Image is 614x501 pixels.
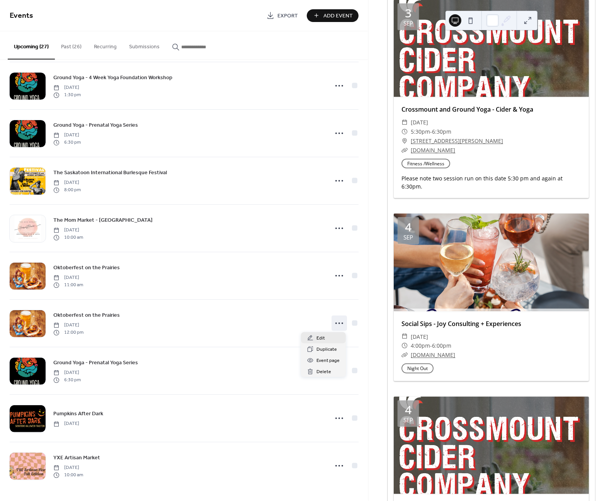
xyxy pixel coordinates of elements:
span: Edit [316,335,325,343]
div: ​ [401,332,408,341]
a: Export [261,9,304,22]
a: Oktoberfest on the Prairies [53,263,120,272]
div: Sep [403,234,413,240]
a: YXE Artisan Market [53,453,100,462]
div: Sep [403,417,413,423]
span: The Saskatoon International Burlesque Festival [53,169,167,177]
span: 5:30pm [411,127,430,136]
div: ​ [401,146,408,155]
a: Social Sips - Joy Consulting + Experiences [401,319,521,328]
span: 4:00pm [411,341,430,350]
span: Oktoberfest on the Prairies [53,264,120,272]
a: Oktoberfest on the Prairies [53,311,120,320]
span: Events [10,8,33,24]
div: ​ [401,136,408,146]
span: [DATE] [53,275,83,282]
a: Ground Yoga - Prenatal Yoga Series [53,121,138,130]
span: [DATE] [53,421,79,428]
span: [DATE] [53,85,81,92]
span: Duplicate [316,346,337,354]
a: Ground Yoga - Prenatal Yoga Series [53,358,138,367]
span: 10:00 am [53,234,83,241]
a: [DOMAIN_NAME] [411,351,455,358]
span: [DATE] [411,118,428,127]
button: Past (26) [55,31,88,59]
a: Crossmount and Ground Yoga - Cider & Yoga [401,105,533,114]
span: 1:30 pm [53,92,81,99]
span: 6:30pm [432,127,451,136]
span: [DATE] [53,180,81,187]
span: [DATE] [411,332,428,341]
div: 4 [405,404,412,416]
span: Oktoberfest on the Prairies [53,312,120,320]
span: - [430,341,432,350]
span: 6:30 pm [53,139,81,146]
span: 6:30 pm [53,377,81,384]
span: Ground Yoga - 4 Week Yoga Foundation Workshop [53,74,172,82]
span: [DATE] [53,322,83,329]
span: YXE Artisan Market [53,454,100,462]
a: [STREET_ADDRESS][PERSON_NAME] [411,136,503,146]
span: Pumpkins After Dark [53,410,103,418]
div: 4 [405,221,412,233]
span: [DATE] [53,132,81,139]
a: The Saskatoon International Burlesque Festival [53,168,167,177]
button: Add Event [307,9,359,22]
a: Ground Yoga - 4 Week Yoga Foundation Workshop [53,73,172,82]
button: Upcoming (27) [8,31,55,59]
div: 3 [405,7,412,19]
div: Sep [403,20,413,26]
span: Delete [316,368,331,376]
span: Event page [316,357,340,365]
span: 10:00 am [53,472,83,479]
span: - [430,127,432,136]
button: Submissions [123,31,166,59]
span: Export [277,12,298,20]
button: Recurring [88,31,123,59]
a: The Mom Market - [GEOGRAPHIC_DATA] [53,216,153,225]
span: Add Event [323,12,353,20]
span: [DATE] [53,227,83,234]
div: Please note two session run on this date 5:30 pm and again at 6:30pm. [394,174,589,190]
span: 6:00pm [432,341,451,350]
div: ​ [401,118,408,127]
a: [DOMAIN_NAME] [411,146,455,154]
span: 11:00 am [53,282,83,289]
span: 12:00 pm [53,329,83,336]
span: 8:00 pm [53,187,81,194]
a: Pumpkins After Dark [53,409,103,418]
span: Ground Yoga - Prenatal Yoga Series [53,359,138,367]
div: ​ [401,341,408,350]
span: [DATE] [53,370,81,377]
span: The Mom Market - [GEOGRAPHIC_DATA] [53,217,153,225]
div: ​ [401,350,408,360]
span: [DATE] [53,465,83,472]
div: ​ [401,127,408,136]
span: Ground Yoga - Prenatal Yoga Series [53,122,138,130]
